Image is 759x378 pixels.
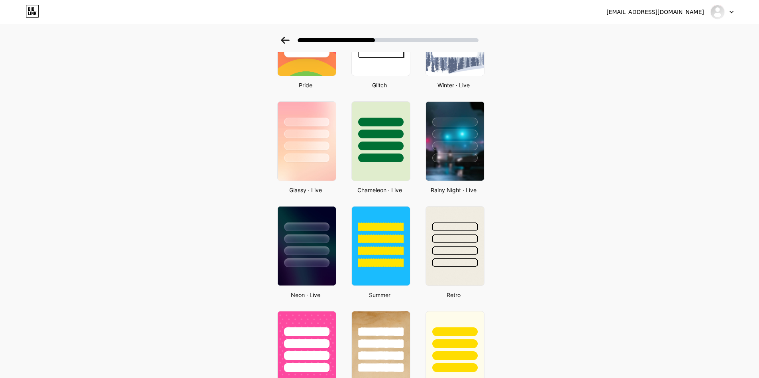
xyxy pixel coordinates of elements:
[349,291,410,299] div: Summer
[275,186,336,194] div: Glassy · Live
[349,81,410,89] div: Glitch
[606,8,704,16] div: [EMAIL_ADDRESS][DOMAIN_NAME]
[423,186,484,194] div: Rainy Night · Live
[275,291,336,299] div: Neon · Live
[423,81,484,89] div: Winter · Live
[423,291,484,299] div: Retro
[275,81,336,89] div: Pride
[349,186,410,194] div: Chameleon · Live
[710,4,725,20] img: jplaycon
